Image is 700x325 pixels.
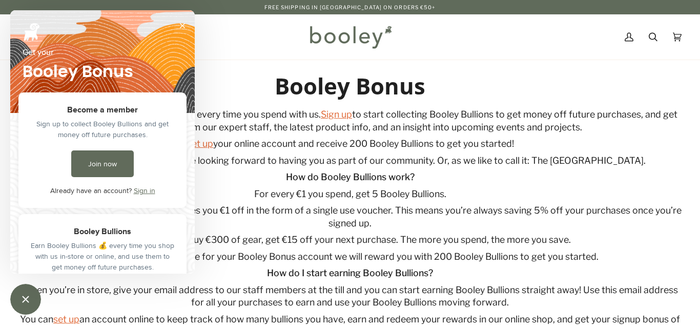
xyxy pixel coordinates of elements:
img: Booley [305,22,395,52]
iframe: Loyalty Program pop-up with ways to earn points and redeem rewards [10,10,195,274]
h2: Booley Bonus [18,72,682,100]
strong: How do Booley Bullions work? [286,171,415,182]
a: Set up [186,138,213,149]
div: Get your [12,37,172,47]
p: Welcome to Booley Bonus! We’re looking forward to having you as part of our community. Or, as we ... [18,154,682,167]
strong: How do I start earning Booley Bullions? [267,267,433,278]
p: Free Shipping in [GEOGRAPHIC_DATA] on Orders €50+ [264,3,436,11]
p: This is our way of giving you money back every time you spend with us. to start collecting Booley... [18,108,682,133]
a: Sign in [123,175,145,185]
p: When you online for your Booley Bonus account we will reward you with 200 Booley Bullions to get ... [18,250,682,263]
p: When you’re in store, give your email address to our staff members at the till and you can start ... [18,283,682,309]
div: Sign up to collect Booley Bullions and get money off future purchases. [14,108,170,130]
p: your online account and receive 200 Booley Bullions to get you started! [18,138,682,150]
p: For every €1 you spend, get 5 Booley Bullions. [18,187,682,200]
div: Booley Bonus [12,51,172,71]
p: e.g. when you buy €300 of gear, get €15 off your next purchase. The more you spend, the more you ... [18,234,682,246]
div: Booley Bullions [14,212,170,226]
div: Become a member [14,90,170,104]
div: Earn Booley Bullions 💰 every time you shop with us in-store or online, and use them to get money ... [14,230,170,262]
iframe: Button to open loyalty program pop-up [10,284,41,315]
p: Every 100 Booley Bullions you cash in gives you €1 off in the form of a single use voucher. This ... [18,204,682,230]
div: Already have an account? [14,175,170,185]
a: Sign up [321,109,352,120]
a: Join now [61,140,123,167]
a: set up [53,314,79,324]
